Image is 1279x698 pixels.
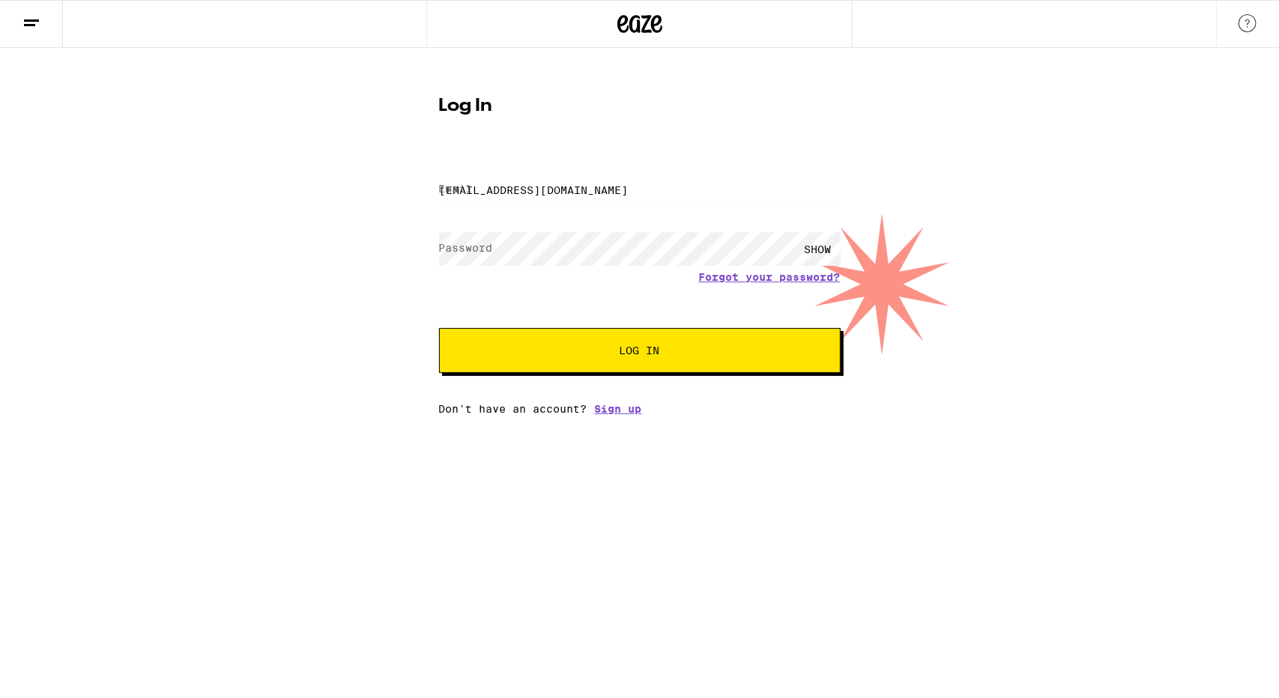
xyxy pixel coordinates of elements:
[595,403,642,415] a: Sign up
[699,271,841,283] a: Forgot your password?
[439,183,473,195] label: Email
[620,345,660,356] span: Log In
[439,173,841,207] input: Email
[439,328,841,373] button: Log In
[9,10,108,22] span: Hi. Need any help?
[439,242,493,254] label: Password
[439,97,841,115] h1: Log In
[439,403,841,415] div: Don't have an account?
[796,232,841,266] div: SHOW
